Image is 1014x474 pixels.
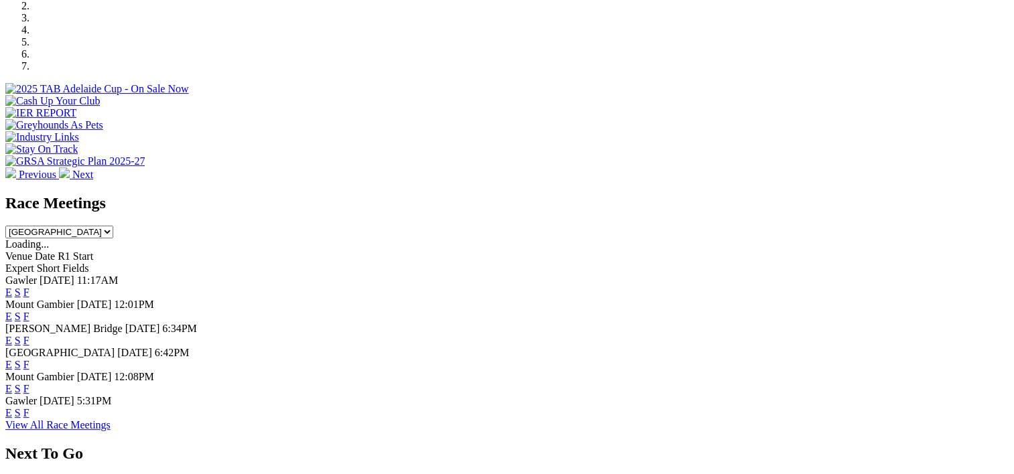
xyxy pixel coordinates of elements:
span: Gawler [5,395,37,406]
span: Mount Gambier [5,299,74,310]
a: S [15,287,21,298]
span: Mount Gambier [5,371,74,382]
img: GRSA Strategic Plan 2025-27 [5,155,145,167]
span: R1 Start [58,250,93,262]
a: Next [59,169,93,180]
img: Cash Up Your Club [5,95,100,107]
a: F [23,359,29,370]
span: 12:01PM [114,299,154,310]
span: Next [72,169,93,180]
span: [GEOGRAPHIC_DATA] [5,347,115,358]
img: Greyhounds As Pets [5,119,103,131]
span: 5:31PM [77,395,112,406]
span: Date [35,250,55,262]
span: [DATE] [40,395,74,406]
span: 12:08PM [114,371,154,382]
img: chevron-left-pager-white.svg [5,167,16,178]
a: F [23,407,29,418]
span: 6:42PM [155,347,190,358]
a: F [23,287,29,298]
h2: Race Meetings [5,194,1009,212]
a: E [5,407,12,418]
img: IER REPORT [5,107,76,119]
span: [DATE] [40,274,74,286]
a: E [5,335,12,346]
span: Short [37,262,60,274]
span: 6:34PM [162,323,197,334]
span: [DATE] [125,323,160,334]
a: F [23,311,29,322]
h2: Next To Go [5,445,1009,463]
a: S [15,311,21,322]
span: Gawler [5,274,37,286]
a: E [5,287,12,298]
a: F [23,383,29,394]
span: Previous [19,169,56,180]
span: [PERSON_NAME] Bridge [5,323,123,334]
span: [DATE] [77,299,112,310]
a: S [15,407,21,418]
span: [DATE] [117,347,152,358]
img: Stay On Track [5,143,78,155]
a: E [5,359,12,370]
a: E [5,383,12,394]
a: S [15,383,21,394]
span: [DATE] [77,371,112,382]
span: 11:17AM [77,274,119,286]
span: Loading... [5,238,49,250]
a: E [5,311,12,322]
span: Fields [62,262,88,274]
a: Previous [5,169,59,180]
img: chevron-right-pager-white.svg [59,167,70,178]
img: Industry Links [5,131,79,143]
span: Expert [5,262,34,274]
a: View All Race Meetings [5,419,111,430]
a: S [15,335,21,346]
span: Venue [5,250,32,262]
a: S [15,359,21,370]
img: 2025 TAB Adelaide Cup - On Sale Now [5,83,189,95]
a: F [23,335,29,346]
